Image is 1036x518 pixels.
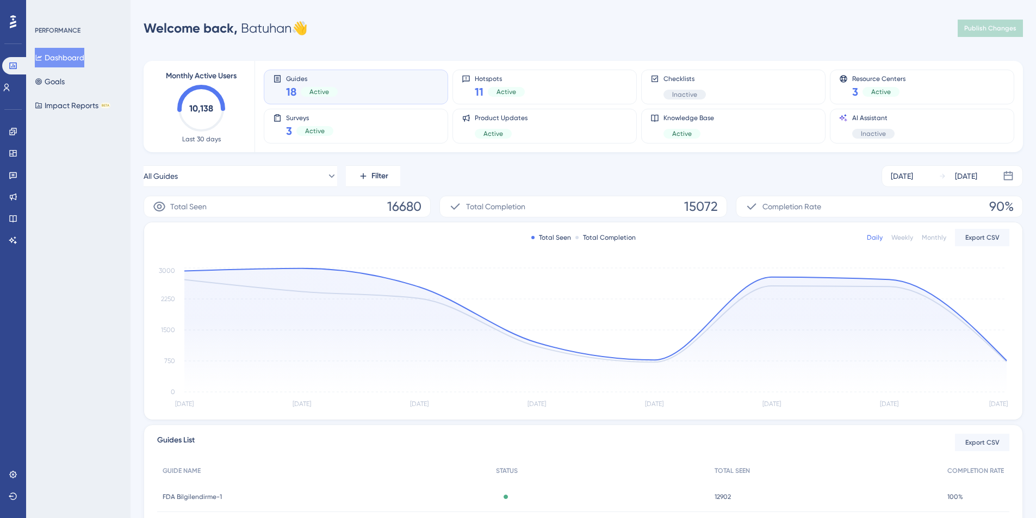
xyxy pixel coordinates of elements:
div: Weekly [891,233,913,242]
span: TOTAL SEEN [715,466,750,475]
tspan: 750 [164,357,175,365]
span: Product Updates [475,114,528,122]
span: FDA Bilgilendirme-1 [163,492,222,501]
span: Surveys [286,114,333,121]
div: Daily [867,233,883,242]
span: Active [497,88,516,96]
span: Checklists [663,74,706,83]
button: Goals [35,72,65,91]
span: 90% [989,198,1014,215]
tspan: [DATE] [762,400,781,408]
tspan: [DATE] [880,400,898,408]
span: 11 [475,84,483,99]
div: Batuhan 👋 [144,20,308,37]
span: Total Completion [466,200,525,213]
tspan: 2250 [161,295,175,303]
span: STATUS [496,466,518,475]
span: GUIDE NAME [163,466,201,475]
span: 16680 [387,198,421,215]
span: 18 [286,84,296,99]
div: Total Completion [575,233,636,242]
span: Filter [371,170,388,183]
span: Active [305,127,325,135]
button: Publish Changes [958,20,1023,37]
span: Active [309,88,329,96]
button: All Guides [144,165,337,187]
tspan: 1500 [161,326,175,334]
span: COMPLETION RATE [947,466,1004,475]
span: Export CSV [965,438,1000,447]
span: 15072 [684,198,718,215]
div: Total Seen [531,233,571,242]
span: Guides [286,74,338,82]
tspan: [DATE] [293,400,311,408]
span: Active [672,129,692,138]
span: Welcome back, [144,20,238,36]
span: All Guides [144,170,178,183]
span: Active [483,129,503,138]
span: Resource Centers [852,74,905,82]
span: Active [871,88,891,96]
tspan: [DATE] [645,400,663,408]
tspan: [DATE] [989,400,1008,408]
button: Dashboard [35,48,84,67]
span: Last 30 days [182,135,221,143]
button: Export CSV [955,229,1009,246]
span: Inactive [861,129,886,138]
span: 12902 [715,492,731,501]
span: 100% [947,492,963,501]
tspan: [DATE] [175,400,194,408]
span: Total Seen [170,200,207,213]
span: Inactive [672,90,697,99]
div: BETA [101,103,110,108]
span: 3 [286,123,292,139]
span: Guides List [157,434,195,451]
span: Monthly Active Users [166,70,237,83]
button: Filter [346,165,400,187]
tspan: [DATE] [410,400,429,408]
span: Hotspots [475,74,525,82]
div: [DATE] [891,170,913,183]
span: Completion Rate [762,200,821,213]
button: Export CSV [955,434,1009,451]
span: Publish Changes [964,24,1016,33]
div: [DATE] [955,170,977,183]
span: AI Assistant [852,114,895,122]
tspan: 3000 [159,267,175,274]
button: Impact ReportsBETA [35,96,110,115]
div: PERFORMANCE [35,26,80,35]
span: 3 [852,84,858,99]
div: Monthly [922,233,946,242]
span: Export CSV [965,233,1000,242]
tspan: 0 [171,388,175,396]
tspan: [DATE] [528,400,546,408]
text: 10,138 [189,103,213,114]
span: Knowledge Base [663,114,714,122]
